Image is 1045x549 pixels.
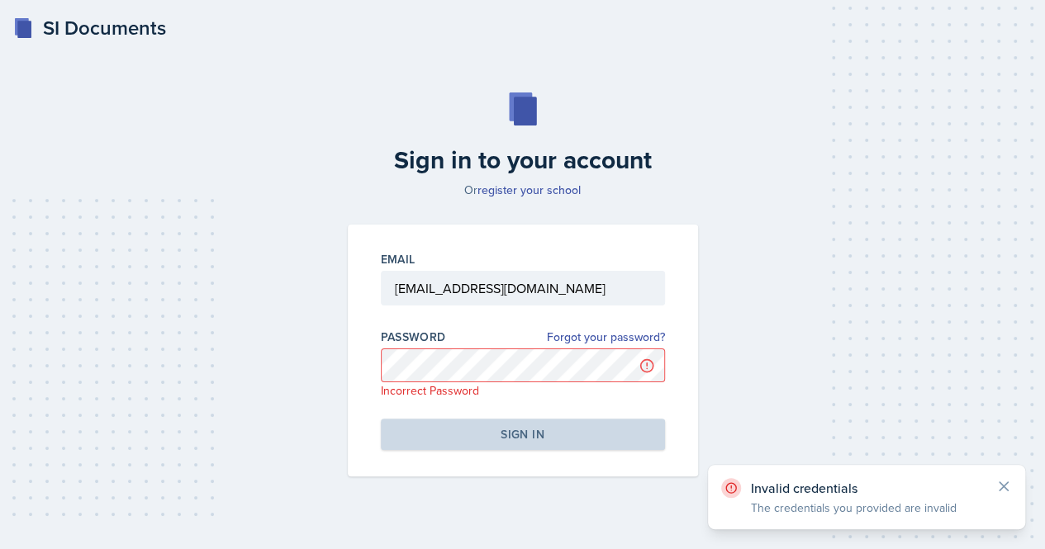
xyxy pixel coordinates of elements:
label: Email [381,251,416,267]
button: Sign in [381,419,665,450]
p: Invalid credentials [751,480,982,496]
h2: Sign in to your account [338,145,708,175]
div: Sign in [501,426,544,443]
a: Forgot your password? [547,329,665,346]
a: SI Documents [13,13,166,43]
input: Email [381,271,665,305]
p: Or [338,182,708,198]
p: The credentials you provided are invalid [751,499,982,516]
a: register your school [477,182,581,198]
label: Password [381,329,446,345]
p: Incorrect Password [381,382,665,399]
